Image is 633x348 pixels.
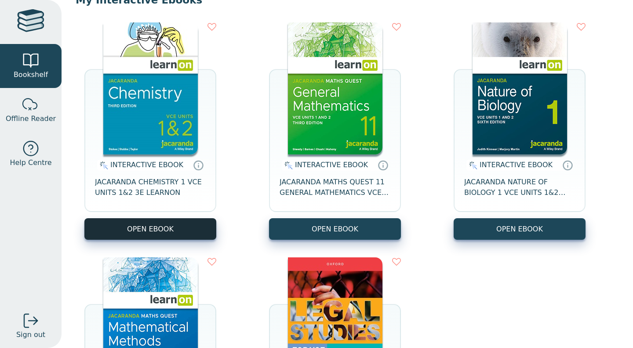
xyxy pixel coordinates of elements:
span: JACARANDA MATHS QUEST 11 GENERAL MATHEMATICS VCE UNITS 1&2 3E LEARNON [280,177,390,198]
span: Bookshelf [14,70,48,80]
span: INTERACTIVE EBOOK [110,161,183,169]
span: INTERACTIVE EBOOK [480,161,553,169]
span: Sign out [16,330,45,340]
img: f7b900ab-df9f-4510-98da-0629c5cbb4fd.jpg [288,22,382,154]
button: OPEN EBOOK [269,218,401,240]
button: OPEN EBOOK [84,218,216,240]
span: INTERACTIVE EBOOK [295,161,368,169]
img: interactive.svg [282,160,293,171]
img: interactive.svg [97,160,108,171]
img: bac72b22-5188-ea11-a992-0272d098c78b.jpg [473,22,567,154]
button: OPEN EBOOK [454,218,586,240]
span: JACARANDA NATURE OF BIOLOGY 1 VCE UNITS 1&2 LEARNON 6E (INCL STUDYON) EBOOK [464,177,575,198]
span: Offline Reader [6,114,56,124]
img: interactive.svg [466,160,477,171]
img: 37f81dd5-9e6c-4284-8d4c-e51904e9365e.jpg [103,22,198,154]
span: Help Centre [10,158,51,168]
a: Interactive eBooks are accessed online via the publisher’s portal. They contain interactive resou... [378,160,388,170]
span: JACARANDA CHEMISTRY 1 VCE UNITS 1&2 3E LEARNON [95,177,206,198]
a: Interactive eBooks are accessed online via the publisher’s portal. They contain interactive resou... [562,160,573,170]
a: Interactive eBooks are accessed online via the publisher’s portal. They contain interactive resou... [193,160,204,170]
